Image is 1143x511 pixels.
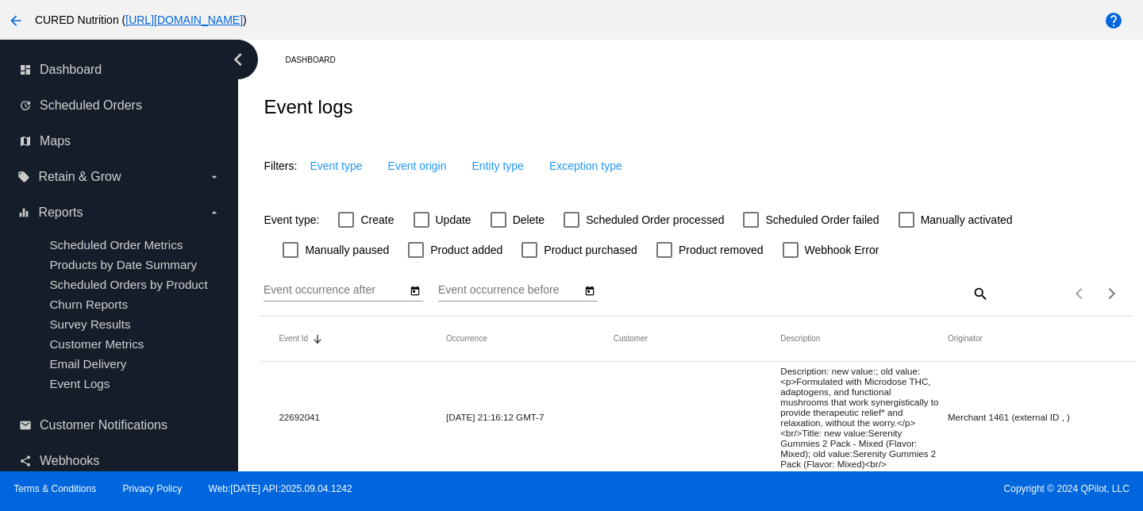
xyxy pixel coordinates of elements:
a: Customer Metrics [49,337,144,351]
span: Webhook Error [805,240,879,259]
input: Event occurrence before [438,284,581,297]
mat-cell: Merchant 1461 (external ID , ) [948,408,1115,426]
span: Dashboard [40,63,102,77]
mat-cell: 22692041 [279,408,446,426]
i: equalizer [17,206,30,219]
span: Webhooks [40,454,99,468]
i: arrow_drop_down [208,206,221,219]
button: Event origin [375,152,460,180]
a: Churn Reports [49,298,128,311]
a: Event Logs [49,377,110,390]
a: Scheduled Order Metrics [49,238,183,252]
h2: Event logs [264,96,352,118]
a: Terms & Conditions [13,483,96,494]
span: Copyright © 2024 QPilot, LLC [585,483,1130,494]
span: Event origin [388,159,447,172]
span: Manually activated [921,210,1013,229]
a: [URL][DOMAIN_NAME] [125,13,243,26]
span: Product added [430,240,502,259]
i: chevron_left [225,47,251,72]
mat-icon: search [970,281,989,305]
mat-cell: [DATE] 21:16:12 GMT-7 [446,408,614,426]
button: Entity type [460,152,537,180]
span: Entity type [472,159,524,172]
button: Open calendar [581,282,598,298]
span: Event type [310,159,362,172]
i: dashboard [19,63,32,76]
i: map [19,135,32,148]
span: Manually paused [305,240,389,259]
span: Reports [38,206,83,220]
i: email [19,419,32,432]
mat-header-cell: Description [780,334,948,343]
button: Change sorting for Id [279,334,308,344]
button: Next page [1096,278,1128,309]
span: Scheduled Order failed [765,210,879,229]
input: Event occurrence after [264,284,406,297]
a: dashboard Dashboard [19,57,221,83]
a: Email Delivery [49,357,126,371]
i: update [19,99,32,112]
span: Exception type [549,159,622,172]
span: Product removed [679,240,764,259]
h4: Filters: [264,159,297,172]
i: arrow_drop_down [208,171,221,183]
button: Previous page [1064,278,1096,309]
a: update Scheduled Orders [19,93,221,118]
span: Create [360,210,394,229]
a: Survey Results [49,317,130,331]
a: email Customer Notifications [19,413,221,438]
a: map Maps [19,129,221,154]
a: Scheduled Orders by Product [49,278,207,291]
mat-header-cell: Originator [948,334,1115,343]
span: Scheduled Orders [40,98,142,113]
span: Update [436,210,471,229]
mat-icon: arrow_back [6,11,25,30]
a: Web:[DATE] API:2025.09.04.1242 [209,483,352,494]
button: Open calendar [406,282,423,298]
a: Products by Date Summary [49,258,197,271]
a: Privacy Policy [123,483,183,494]
mat-header-cell: Occurrence [446,334,614,343]
span: Delete [513,210,545,229]
span: Retain & Grow [38,170,121,184]
span: Customer Notifications [40,418,167,432]
h4: Event type: [264,213,319,226]
span: Scheduled Order processed [586,210,724,229]
button: Event type [297,152,375,180]
a: Dashboard [285,48,349,72]
mat-icon: help [1104,11,1123,30]
span: Product purchased [544,240,637,259]
span: CURED Nutrition ( ) [35,13,247,26]
mat-header-cell: Customer [614,334,781,343]
i: local_offer [17,171,30,183]
button: Exception type [537,152,635,180]
i: share [19,455,32,467]
a: share Webhooks [19,448,221,474]
span: Maps [40,134,71,148]
mat-cell: Description: new value:; old value:<p>Formulated with Microdose THC, adaptogens, and functional m... [780,362,948,473]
